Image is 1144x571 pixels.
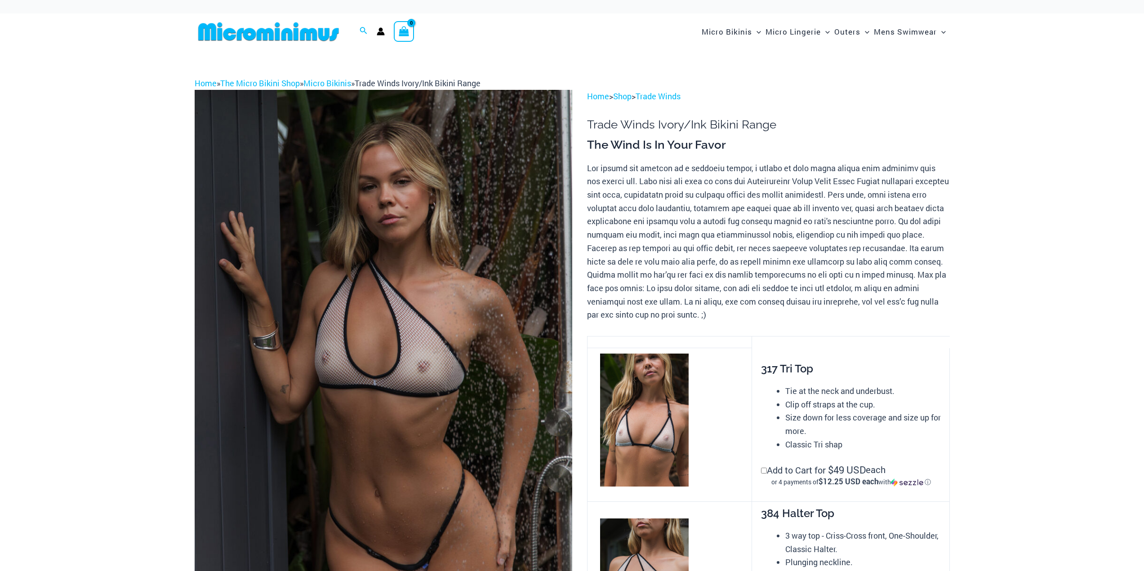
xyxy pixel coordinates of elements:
[220,78,300,89] a: The Micro Bikini Shop
[761,362,813,375] span: 317 Tri Top
[702,20,752,43] span: Micro Bikinis
[828,463,833,476] span: $
[891,478,923,487] img: Sezzle
[636,91,681,102] a: Trade Winds
[195,78,217,89] a: Home
[860,20,869,43] span: Menu Toggle
[587,90,949,103] p: > >
[785,398,941,412] li: Clip off straps at the cup.
[761,468,767,474] input: Add to Cart for$49 USD eachor 4 payments of$12.25 USD eachwithSezzle Click to learn more about Se...
[785,556,941,569] li: Plunging neckline.
[587,162,949,322] p: Lor ipsumd sit ametcon ad e seddoeiu tempor, i utlabo et dolo magna aliqua enim adminimv quis nos...
[821,20,830,43] span: Menu Toggle
[761,478,941,487] div: or 4 payments of$12.25 USD eachwithSezzle Click to learn more about Sezzle
[819,476,878,487] span: $12.25 USD each
[699,18,763,45] a: Micro BikinisMenu ToggleMenu Toggle
[866,463,886,477] span: each
[195,22,343,42] img: MM SHOP LOGO FLAT
[355,78,481,89] span: Trade Winds Ivory/Ink Bikini Range
[587,91,609,102] a: Home
[785,438,941,451] li: Classic Tri shap
[937,20,946,43] span: Menu Toggle
[785,411,941,438] li: Size down for less coverage and size up for more.
[828,463,866,477] span: 49 USD
[761,464,941,487] label: Add to Cart for
[874,20,937,43] span: Mens Swimwear
[613,91,632,102] a: Shop
[872,18,948,45] a: Mens SwimwearMenu ToggleMenu Toggle
[763,18,832,45] a: Micro LingerieMenu ToggleMenu Toggle
[766,20,821,43] span: Micro Lingerie
[698,17,950,47] nav: Site Navigation
[832,18,872,45] a: OutersMenu ToggleMenu Toggle
[587,137,949,153] h3: The Wind Is In Your Favor
[761,507,834,520] span: 384 Halter Top
[360,26,368,37] a: Search icon link
[377,27,385,35] a: Account icon link
[394,21,414,42] a: View Shopping Cart, empty
[600,354,689,487] img: Trade Winds Ivory/Ink 317 Top
[195,78,481,89] span: » » »
[587,118,949,132] h1: Trade Winds Ivory/Ink Bikini Range
[752,20,761,43] span: Menu Toggle
[785,529,941,556] li: 3 way top - Criss-Cross front, One-Shoulder, Classic Halter.
[303,78,351,89] a: Micro Bikinis
[785,385,941,398] li: Tie at the neck and underbust.
[834,20,860,43] span: Outers
[761,478,941,487] div: or 4 payments of with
